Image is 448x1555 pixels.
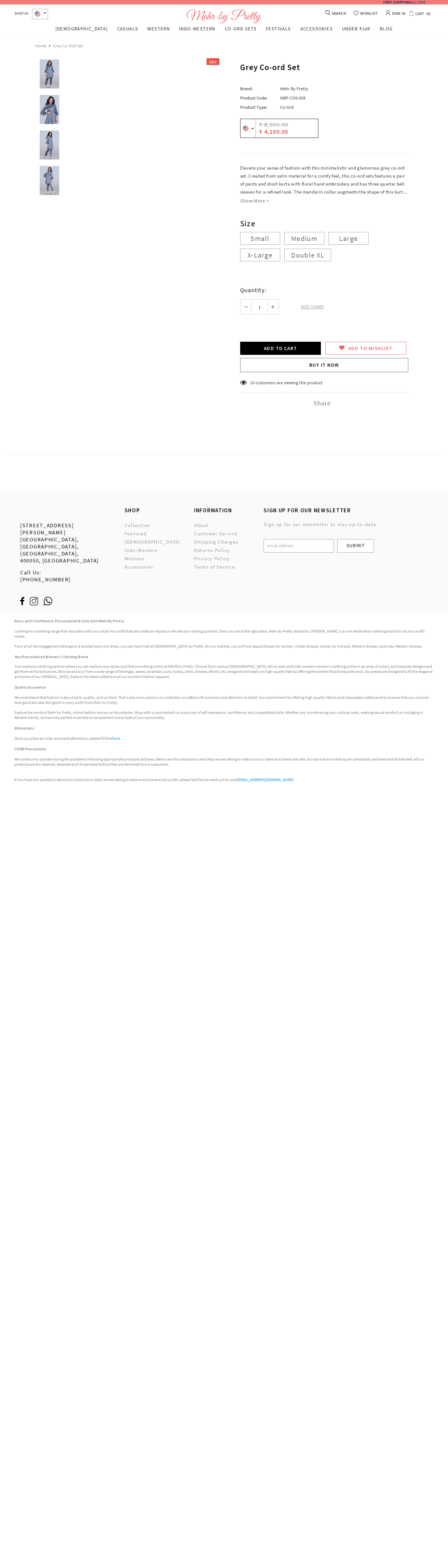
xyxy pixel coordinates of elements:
[240,249,280,261] label: X-Large
[386,8,405,18] a: SIGN IN
[147,25,170,36] a: WESTERN
[300,26,333,32] span: ACCESSORIES
[194,522,209,528] span: About
[194,530,238,537] span: Customer Service
[259,128,288,135] span: ₹ 4,190.00
[301,304,324,310] span: SIZE CHART
[337,539,374,553] input: Submit
[117,25,138,36] a: CASUALS
[240,218,256,228] span: Size
[125,547,158,553] span: Indo-Western
[194,547,230,553] span: Returns Policy
[240,62,300,72] span: Grey Co-ord Set
[264,539,334,553] input: Email Address
[111,736,120,741] a: Form
[240,358,408,372] button: Buy it now
[342,25,371,36] a: UNDER ₹10K
[237,777,294,782] a: [EMAIL_ADDRESS][DOMAIN_NAME]
[240,197,269,204] a: Show More >
[284,232,324,245] label: Medium
[147,26,170,32] span: WESTERN
[14,654,434,660] h2: Your Personalized Women's Clothing Brand
[20,597,30,605] img: ic-fb.svg
[240,104,278,111] label: Product Type:
[194,563,235,571] a: Terms of Service
[14,710,434,720] h3: Explore the world of Mehr by Pretty, where fashion knows no boundaries. Shop with us and embark o...
[194,539,238,545] span: Shipping Charges
[125,563,153,571] a: Accessories
[117,26,138,32] span: CASUALS
[14,736,434,741] p: Once you place an order and need alterations, please fill this
[125,555,144,562] span: Western
[194,538,238,546] a: Shipping Charges
[14,695,434,705] h3: We understand that fashion is about style, quality, and comfort. That's why every piece in our co...
[125,521,151,530] a: Collection
[30,597,44,605] img: ic-instagram.svg
[240,85,278,92] label: Brand:
[20,522,115,564] p: [STREET_ADDRESS][PERSON_NAME] [GEOGRAPHIC_DATA], [GEOGRAPHIC_DATA],[GEOGRAPHIC_DATA], 400050, [GE...
[125,564,153,570] span: Accessories
[194,554,230,563] a: Privacy Policy
[186,9,262,24] img: Logo Footer
[125,554,144,563] a: Western
[125,507,140,514] span: SHOP
[242,125,249,132] img: USD
[284,249,331,261] label: Double XL
[240,287,267,297] label: Quantity:
[250,379,255,386] label: 10
[38,95,61,124] img: Grey Co-ord Set
[125,539,181,545] span: [DEMOGRAPHIC_DATA]
[55,25,108,36] a: [DEMOGRAPHIC_DATA]
[38,130,61,159] img: Grey Co-ord Set
[326,10,346,17] a: SEARCH
[280,104,294,110] span: Co-Ord
[55,26,108,32] span: [DEMOGRAPHIC_DATA]
[329,232,369,245] label: Large
[14,664,434,679] p: Your exclusive clothing partner where you can explore your styles and find everything online at M...
[314,400,331,407] span: Share
[14,684,434,690] h2: Quality Assurance
[240,342,321,355] input: Add to Cart
[179,25,216,36] a: INDO-WESTERN
[194,530,238,538] a: Customer Service
[20,569,115,583] p: Call Us: [PHONE_NUMBER]
[259,121,289,128] span: ₹ 8,990.00
[264,521,376,527] span: Sign up for our newsletter to stay up-to-date
[14,9,29,19] span: SHOP IN:
[194,555,230,562] span: Privacy Policy
[240,94,278,101] label: Product Code:
[409,10,432,17] a: CART 0
[240,232,280,245] label: Small
[391,9,405,17] span: SIGN IN
[14,644,434,649] h3: From a full-fair engagement lehenga to a cocktail party chic dress, you can have it all at [GEOGR...
[53,42,83,50] span: Grey Co-ord Set
[225,25,257,36] a: CO-ORD SETS
[125,538,181,546] a: [DEMOGRAPHIC_DATA]
[125,530,147,538] a: Featured
[280,86,308,92] a: Mehr By Pretty
[38,166,61,195] img: Grey Co-ord Set
[264,507,351,514] span: SIGN UP FOR OUR NEWSLETTER
[359,10,377,17] span: WISHLIST
[14,757,434,782] h3: We continue to operate during the pandemic following appropriate protocols and laws. Below are th...
[380,25,393,36] a: BLOG
[125,530,147,537] span: Featured
[331,10,346,17] span: SEARCH
[14,746,434,752] h2: COVID Precautions
[325,342,406,355] a: ADD TO WISHLIST
[14,629,434,639] h3: Looking for a clothing range that resonates with your style? An outfit that can create an impact ...
[125,522,151,528] span: Collection
[380,26,393,32] span: BLOG
[35,42,46,50] a: Home
[194,564,235,570] span: Terms of Service
[300,25,333,36] a: ACCESSORIES
[194,521,209,530] a: About
[280,95,305,101] span: MBP-COS-008
[38,59,61,88] img: Grey Co-ord Set
[353,10,377,17] a: WISHLIST
[225,26,257,32] span: CO-ORD SETS
[194,507,232,514] span: INFORMATION
[125,546,158,554] a: Indo-Western
[44,597,58,606] img: ic-whatsapp.svg
[256,380,322,386] span: customers are viewing this product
